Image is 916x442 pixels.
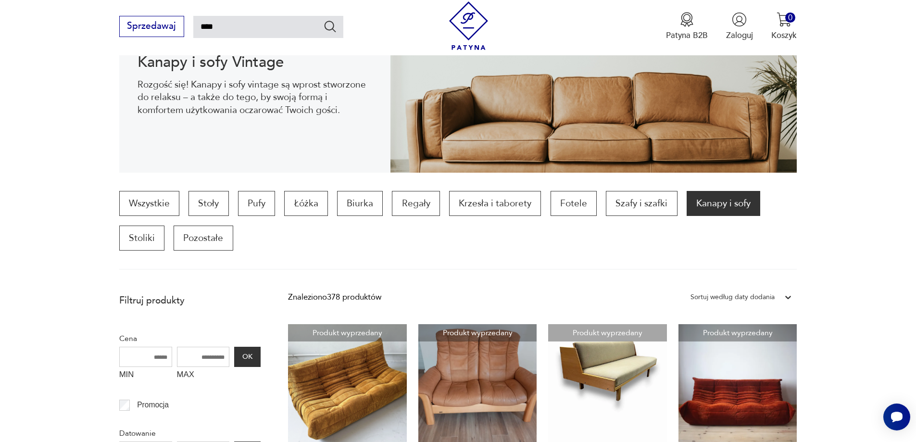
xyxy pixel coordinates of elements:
a: Fotele [551,191,597,216]
div: Sortuj według daty dodania [690,291,775,303]
img: Ikona koszyka [777,12,791,27]
button: Zaloguj [726,12,753,41]
div: Znaleziono 378 produktów [288,291,381,303]
a: Pufy [238,191,275,216]
div: 0 [785,13,795,23]
a: Biurka [337,191,383,216]
a: Krzesła i taborety [449,191,541,216]
img: Ikonka użytkownika [732,12,747,27]
button: OK [234,347,260,367]
button: Patyna B2B [666,12,708,41]
p: Rozgość się! Kanapy i sofy vintage są wprost stworzone do relaksu – a także do tego, by swoją for... [138,78,372,116]
a: Ikona medaluPatyna B2B [666,12,708,41]
a: Stoły [188,191,228,216]
iframe: Smartsupp widget button [883,404,910,430]
p: Cena [119,332,261,345]
p: Datowanie [119,427,261,440]
a: Wszystkie [119,191,179,216]
a: Sprzedawaj [119,23,184,31]
button: 0Koszyk [771,12,797,41]
label: MIN [119,367,172,385]
button: Szukaj [323,19,337,33]
button: Sprzedawaj [119,16,184,37]
p: Filtruj produkty [119,294,261,307]
img: Patyna - sklep z meblami i dekoracjami vintage [444,1,493,50]
p: Patyna B2B [666,30,708,41]
a: Łóżka [284,191,327,216]
a: Pozostałe [174,226,233,251]
p: Promocja [137,399,169,411]
p: Zaloguj [726,30,753,41]
a: Stoliki [119,226,164,251]
a: Kanapy i sofy [687,191,760,216]
p: Koszyk [771,30,797,41]
a: Szafy i szafki [606,191,677,216]
h1: Kanapy i sofy Vintage [138,55,372,69]
a: Regały [392,191,439,216]
img: Ikona medalu [679,12,694,27]
label: MAX [177,367,230,385]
